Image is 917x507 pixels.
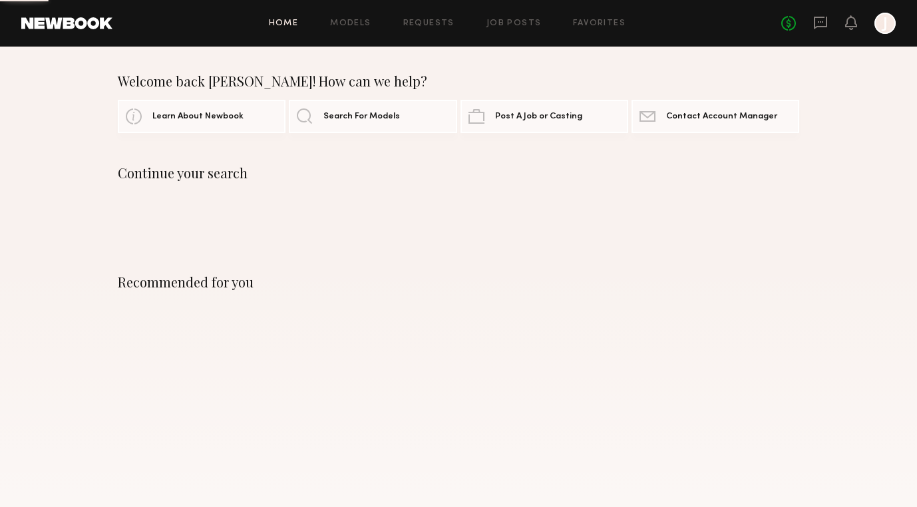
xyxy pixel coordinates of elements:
[330,19,371,28] a: Models
[118,165,799,181] div: Continue your search
[403,19,455,28] a: Requests
[118,274,799,290] div: Recommended for you
[486,19,542,28] a: Job Posts
[874,13,896,34] a: J
[460,100,628,133] a: Post A Job or Casting
[269,19,299,28] a: Home
[289,100,457,133] a: Search For Models
[573,19,626,28] a: Favorites
[118,100,285,133] a: Learn About Newbook
[323,112,400,121] span: Search For Models
[118,73,799,89] div: Welcome back [PERSON_NAME]! How can we help?
[666,112,777,121] span: Contact Account Manager
[152,112,244,121] span: Learn About Newbook
[632,100,799,133] a: Contact Account Manager
[495,112,582,121] span: Post A Job or Casting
